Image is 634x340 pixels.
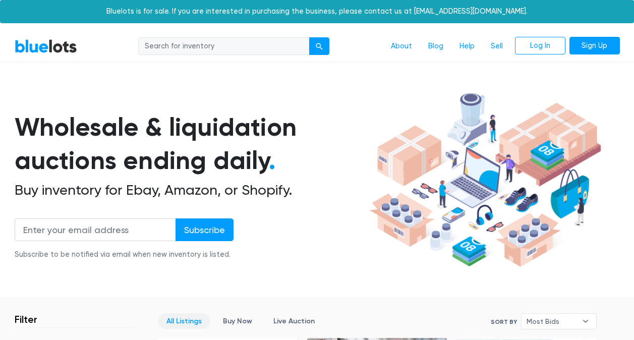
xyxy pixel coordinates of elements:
div: Subscribe to be notified via email when new inventory is listed. [15,249,234,260]
h3: Filter [15,313,37,325]
a: Help [451,37,483,56]
label: Sort By [491,317,517,326]
a: Buy Now [214,313,261,329]
a: Sell [483,37,511,56]
input: Subscribe [176,218,234,241]
a: About [383,37,420,56]
a: All Listings [158,313,210,329]
b: ▾ [575,314,596,329]
span: Most Bids [527,314,577,329]
a: Blog [420,37,451,56]
h1: Wholesale & liquidation auctions ending daily [15,110,366,178]
span: . [269,145,275,176]
a: BlueLots [15,39,77,53]
input: Enter your email address [15,218,176,241]
a: Log In [515,37,565,55]
a: Live Auction [265,313,323,329]
img: hero-ee84e7d0318cb26816c560f6b4441b76977f77a177738b4e94f68c95b2b83dbb.png [366,88,605,272]
input: Search for inventory [138,37,310,55]
h2: Buy inventory for Ebay, Amazon, or Shopify. [15,182,366,199]
a: Sign Up [569,37,620,55]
